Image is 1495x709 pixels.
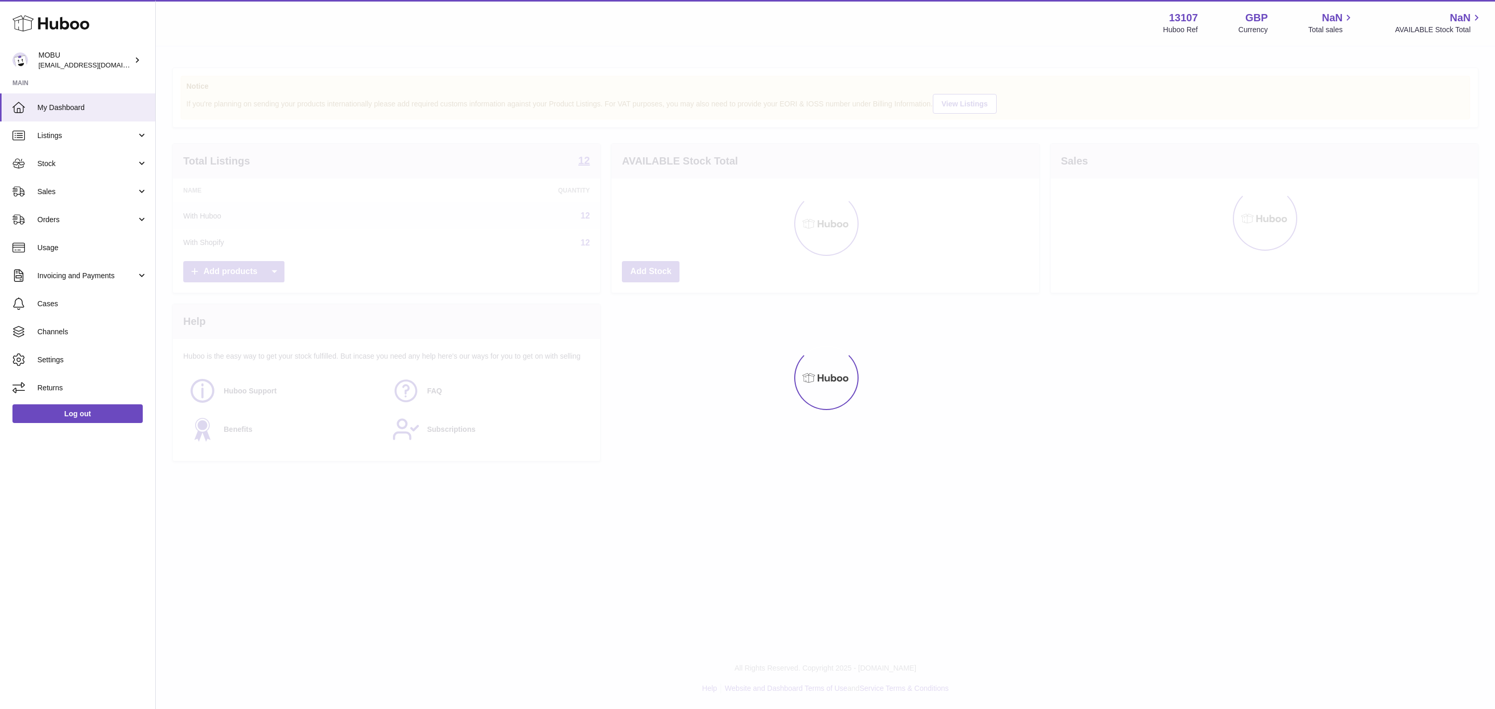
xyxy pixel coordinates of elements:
span: Invoicing and Payments [37,271,137,281]
div: MOBU [38,50,132,70]
div: Huboo Ref [1163,25,1198,35]
span: Channels [37,327,147,337]
span: [EMAIL_ADDRESS][DOMAIN_NAME] [38,61,153,69]
span: Listings [37,131,137,141]
span: NaN [1450,11,1471,25]
span: Settings [37,355,147,365]
a: NaN Total sales [1308,11,1354,35]
strong: 13107 [1169,11,1198,25]
span: Sales [37,187,137,197]
div: Currency [1239,25,1268,35]
span: Usage [37,243,147,253]
span: AVAILABLE Stock Total [1395,25,1483,35]
a: Log out [12,404,143,423]
span: Orders [37,215,137,225]
img: internalAdmin-13107@internal.huboo.com [12,52,28,68]
span: Cases [37,299,147,309]
span: My Dashboard [37,103,147,113]
span: Total sales [1308,25,1354,35]
span: Stock [37,159,137,169]
span: Returns [37,383,147,393]
strong: GBP [1245,11,1268,25]
a: NaN AVAILABLE Stock Total [1395,11,1483,35]
span: NaN [1322,11,1342,25]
